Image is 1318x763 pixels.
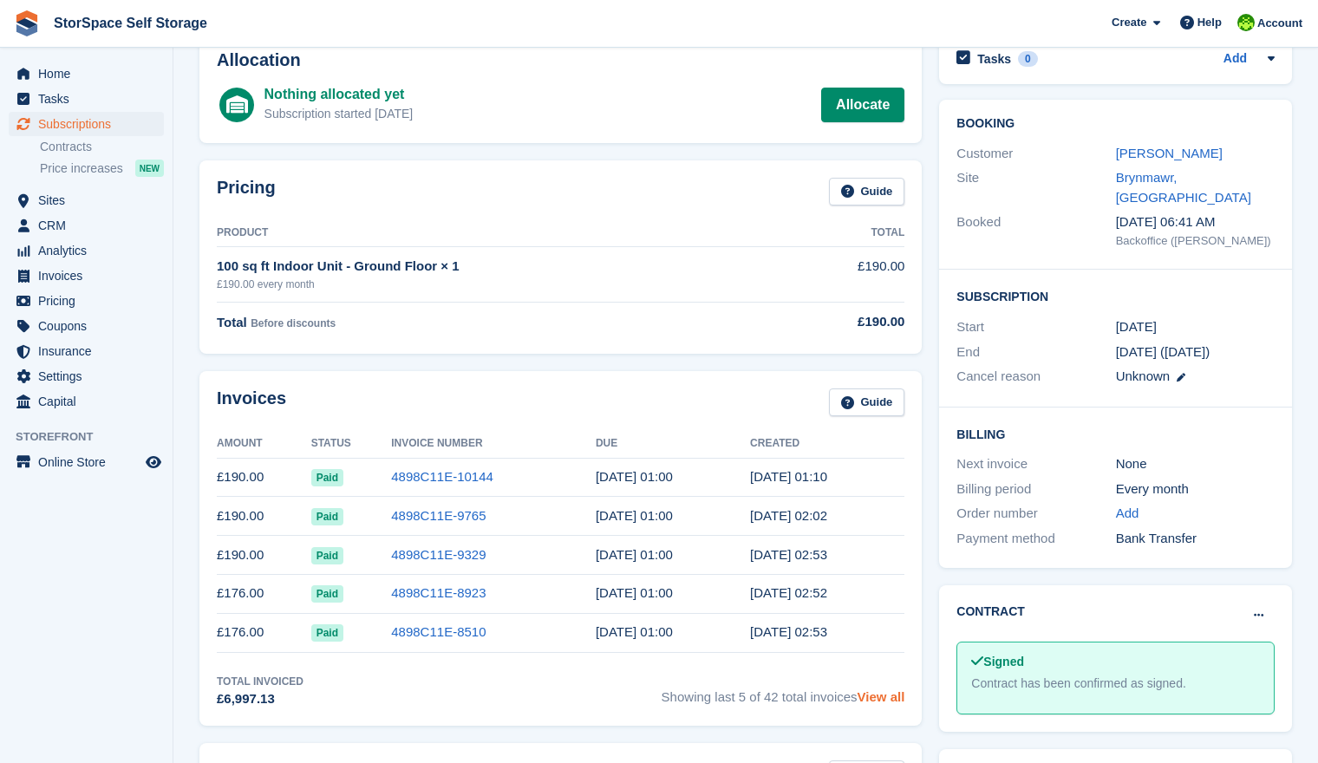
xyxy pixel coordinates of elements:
a: menu [9,289,164,313]
time: 2025-09-02 00:00:00 UTC [596,469,673,484]
th: Due [596,430,750,458]
div: Cancel reason [956,367,1115,387]
a: 4898C11E-9765 [391,508,486,523]
th: Total [793,219,904,247]
a: 4898C11E-8923 [391,585,486,600]
time: 2022-05-01 00:00:00 UTC [1116,317,1157,337]
span: Account [1257,15,1302,32]
div: End [956,342,1115,362]
div: Subscription started [DATE] [264,105,414,123]
div: Total Invoiced [217,674,303,689]
div: Payment method [956,529,1115,549]
span: Settings [38,364,142,388]
div: Customer [956,144,1115,164]
a: Brynmawr, [GEOGRAPHIC_DATA] [1116,170,1251,205]
span: Storefront [16,428,173,446]
span: Home [38,62,142,86]
time: 2025-05-02 00:00:00 UTC [596,624,673,639]
a: Price increases NEW [40,159,164,178]
span: CRM [38,213,142,238]
th: Product [217,219,793,247]
span: Analytics [38,238,142,263]
a: Guide [829,388,905,417]
th: Status [311,430,392,458]
div: None [1116,454,1275,474]
h2: Pricing [217,178,276,206]
a: Add [1223,49,1247,69]
a: menu [9,87,164,111]
a: StorSpace Self Storage [47,9,214,37]
div: NEW [135,160,164,177]
time: 2025-06-01 01:52:02 UTC [750,585,827,600]
div: Nothing allocated yet [264,84,414,105]
div: £190.00 every month [217,277,793,292]
a: menu [9,364,164,388]
time: 2025-08-02 00:00:00 UTC [596,508,673,523]
time: 2025-08-01 01:02:23 UTC [750,508,827,523]
span: Before discounts [251,317,336,329]
span: Paid [311,508,343,525]
span: Paid [311,547,343,564]
a: Contracts [40,139,164,155]
a: menu [9,389,164,414]
a: menu [9,450,164,474]
img: stora-icon-8386f47178a22dfd0bd8f6a31ec36ba5ce8667c1dd55bd0f319d3a0aa187defe.svg [14,10,40,36]
a: menu [9,314,164,338]
span: Unknown [1116,368,1171,383]
a: 4898C11E-8510 [391,624,486,639]
span: Price increases [40,160,123,177]
a: menu [9,112,164,136]
div: 0 [1018,51,1038,67]
span: Paid [311,624,343,642]
h2: Invoices [217,388,286,417]
a: Preview store [143,452,164,473]
div: Billing period [956,479,1115,499]
span: Coupons [38,314,142,338]
a: menu [9,238,164,263]
td: £190.00 [217,497,311,536]
div: Signed [971,653,1260,671]
span: Sites [38,188,142,212]
td: £176.00 [217,613,311,652]
div: 100 sq ft Indoor Unit - Ground Floor × 1 [217,257,793,277]
a: menu [9,264,164,288]
div: Every month [1116,479,1275,499]
h2: Billing [956,425,1275,442]
th: Invoice Number [391,430,596,458]
span: Invoices [38,264,142,288]
div: Order number [956,504,1115,524]
td: £190.00 [217,536,311,575]
time: 2025-07-01 01:53:35 UTC [750,547,827,562]
td: £176.00 [217,574,311,613]
a: menu [9,213,164,238]
time: 2025-09-01 00:10:31 UTC [750,469,827,484]
span: Help [1197,14,1222,31]
h2: Allocation [217,50,904,70]
span: Paid [311,585,343,603]
div: £6,997.13 [217,689,303,709]
a: 4898C11E-10144 [391,469,493,484]
img: paul catt [1237,14,1255,31]
div: Backoffice ([PERSON_NAME]) [1116,232,1275,250]
td: £190.00 [217,458,311,497]
span: Capital [38,389,142,414]
time: 2025-05-01 01:53:29 UTC [750,624,827,639]
a: menu [9,339,164,363]
a: [PERSON_NAME] [1116,146,1223,160]
a: 4898C11E-9329 [391,547,486,562]
td: £190.00 [793,247,904,302]
span: [DATE] ([DATE]) [1116,344,1210,359]
div: Site [956,168,1115,207]
h2: Contract [956,603,1025,621]
div: £190.00 [793,312,904,332]
th: Amount [217,430,311,458]
div: Start [956,317,1115,337]
span: Paid [311,469,343,486]
h2: Subscription [956,287,1275,304]
span: Subscriptions [38,112,142,136]
div: Contract has been confirmed as signed. [971,675,1260,693]
div: Bank Transfer [1116,529,1275,549]
a: Guide [829,178,905,206]
span: Tasks [38,87,142,111]
a: Allocate [821,88,904,122]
